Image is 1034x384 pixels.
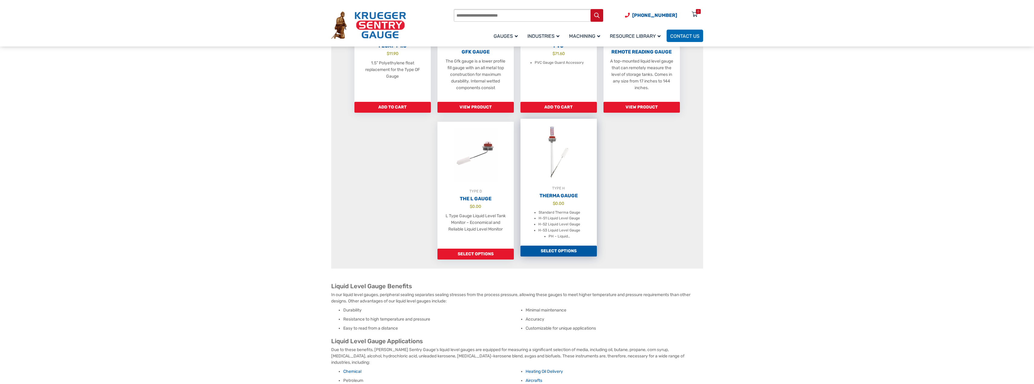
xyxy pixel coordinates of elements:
p: 1.5” Polyethylene float replacement for the Type OF Gauge [360,60,425,80]
a: Industries [524,29,565,43]
a: Add to cart: “Float-P1.5” [354,102,431,113]
span: Machining [569,33,600,39]
a: Add to cart: “The L Gauge” [437,249,514,260]
a: Heating Oil Delivery [526,369,563,374]
span: $ [553,201,555,206]
li: Accuracy [526,316,703,322]
li: Customizable for unique applications [526,325,703,331]
h2: GFK Gauge [437,49,514,55]
a: TYPE HTherma Gauge $0.00 Standard Therma Gauge H-S1 Liquid Level Gauge H-S2 Liquid Level Gauge H-... [520,119,597,246]
img: The L Gauge [437,122,514,188]
li: H-S3 Liquid Level Gauge [538,227,580,234]
img: Therma Gauge [520,119,597,185]
span: $ [470,204,472,209]
bdi: 0.00 [553,201,564,206]
a: Aircrafts [526,378,542,383]
bdi: 11.90 [387,51,399,56]
h2: The L Gauge [437,196,514,202]
li: PVC Gauge Guard Accessory [535,60,584,66]
li: Easy to read from a distance [343,325,521,331]
p: A top-mounted liquid level gauge that can remotely measure the level of storage tanks. Comes in a... [610,58,674,91]
li: Standard Therma Gauge [539,210,580,216]
p: L Type Gauge Liquid Level Tank Monitor – Economical and Reliable Liquid Level Monitor [443,213,508,233]
span: $ [387,51,389,56]
a: Phone Number (920) 434-8860 [625,11,677,19]
li: Resistance to high temperature and pressure [343,316,521,322]
a: Resource Library [606,29,667,43]
span: [PHONE_NUMBER] [632,12,677,18]
span: $ [552,51,555,56]
a: Add to cart: “Therma Gauge” [520,246,597,257]
a: TYPE DThe L Gauge $0.00 L Type Gauge Liquid Level Tank Monitor – Economical and Reliable Liquid L... [437,122,514,249]
bdi: 0.00 [470,204,481,209]
span: Gauges [494,33,518,39]
a: Gauges [490,29,524,43]
a: Read more about “Remote Reading Gauge” [603,102,680,113]
a: Add to cart: “PVG” [520,102,597,113]
div: 0 [697,9,699,14]
li: Minimal maintenance [526,307,703,313]
li: Petroleum [343,378,521,384]
li: H-S2 Liquid Level Gauge [538,221,580,227]
a: Machining [565,29,606,43]
h2: Liquid Level Gauge Applications [331,337,703,345]
span: Contact Us [670,33,699,39]
a: Contact Us [667,30,703,42]
a: Read more about “GFK Gauge” [437,102,514,113]
h2: Liquid Level Gauge Benefits [331,282,703,290]
h2: Therma Gauge [520,193,597,199]
img: Krueger Sentry Gauge [331,11,406,39]
li: Durability [343,307,521,313]
p: Due to these benefits, [PERSON_NAME] Sentry Gauge’s liquid level gauges are equipped for measurin... [331,347,703,366]
li: H-S1 Liquid Level Gauge [539,215,580,221]
li: PH – Liquid… [549,234,570,240]
h2: Remote Reading Gauge [603,49,680,55]
p: The Gfk gauge is a lower profile fill gauge with an all metal top construction for maximum durabi... [443,58,508,91]
a: Chemical [343,369,361,374]
bdi: 71.60 [552,51,565,56]
span: Resource Library [610,33,661,39]
p: In our liquid level gauges, peripheral sealing separates sealing stresses from the process pressu... [331,292,703,304]
span: Industries [527,33,559,39]
div: TYPE H [520,185,597,191]
div: TYPE D [437,188,514,194]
